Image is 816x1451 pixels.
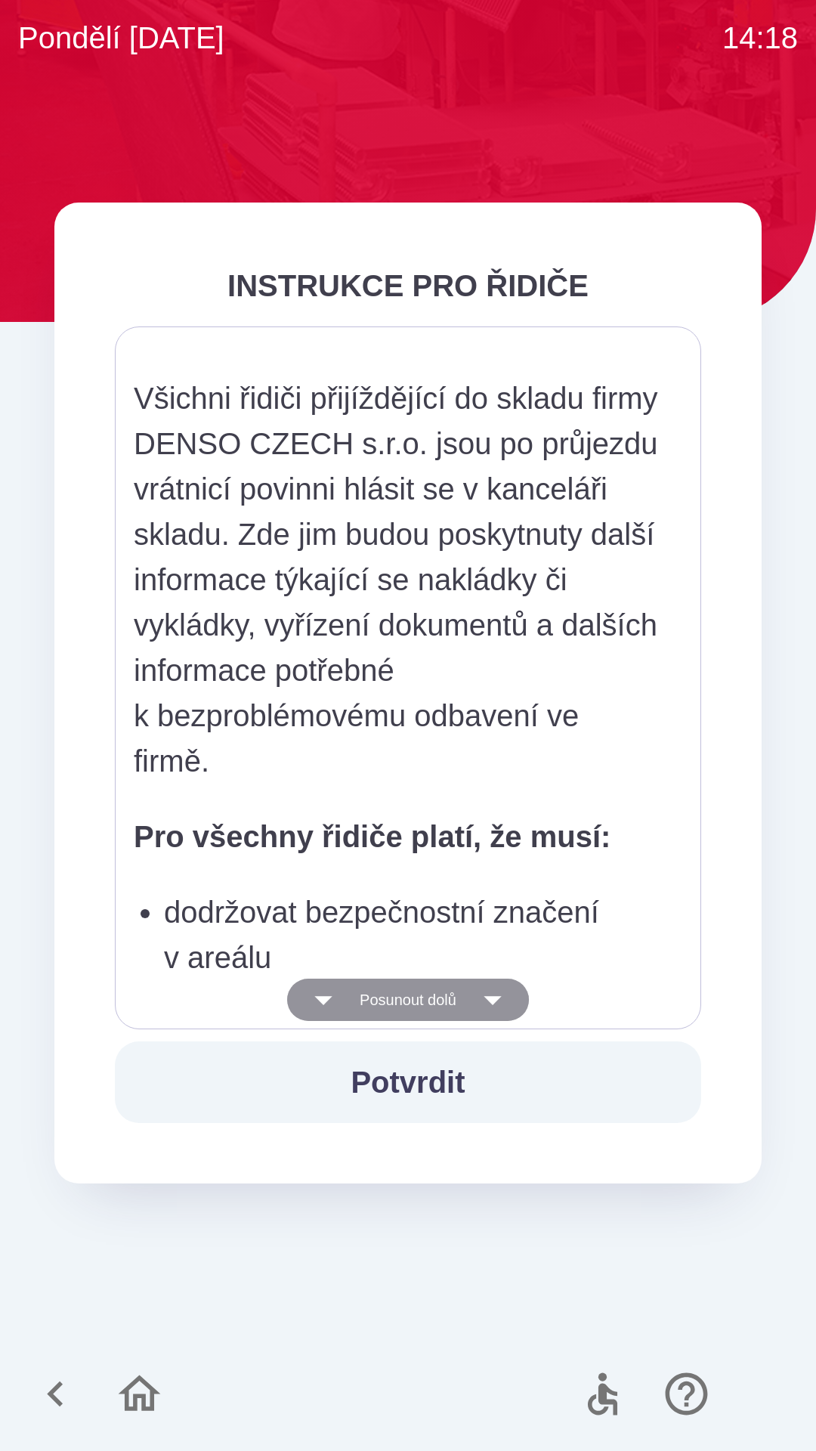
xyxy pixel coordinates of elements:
[18,15,224,60] p: pondělí [DATE]
[115,263,701,308] div: INSTRUKCE PRO ŘIDIČE
[745,1374,786,1415] img: cs flag
[134,376,661,784] p: Všichni řidiči přijíždějící do skladu firmy DENSO CZECH s.r.o. jsou po průjezdu vrátnicí povinni ...
[722,15,798,60] p: 14:18
[134,820,610,853] strong: Pro všechny řidiče platí, že musí:
[287,979,529,1021] button: Posunout dolů
[164,889,661,980] p: dodržovat bezpečnostní značení v areálu
[54,106,762,178] img: Logo
[115,1041,701,1123] button: Potvrdit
